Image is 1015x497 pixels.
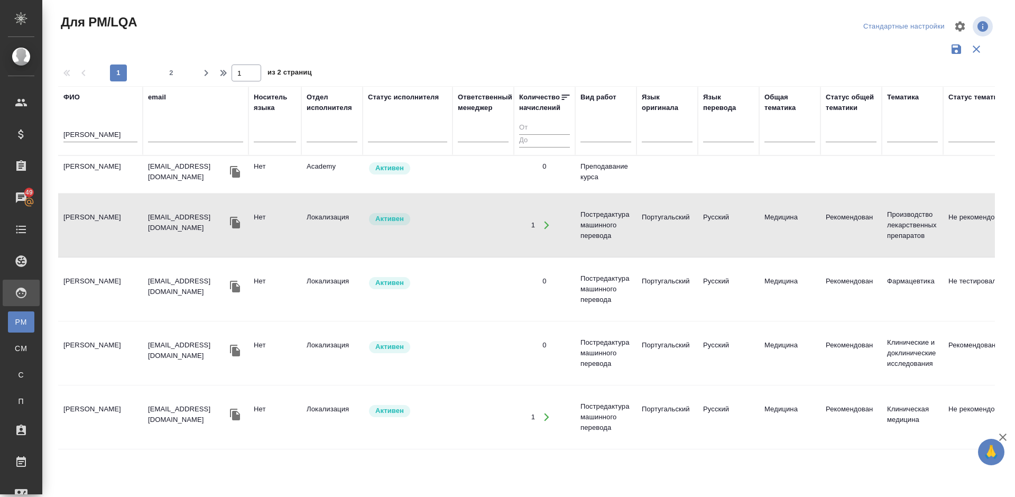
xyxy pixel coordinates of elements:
[148,340,227,361] p: [EMAIL_ADDRESS][DOMAIN_NAME]
[642,92,693,113] div: Язык оригинала
[248,156,301,193] td: Нет
[946,39,966,59] button: Сохранить фильтры
[882,271,943,308] td: Фармацевтика
[227,215,243,231] button: Скопировать
[148,161,227,182] p: [EMAIL_ADDRESS][DOMAIN_NAME]
[301,399,363,436] td: Локализация
[882,204,943,246] td: Производство лекарственных препаратов
[8,311,34,333] a: PM
[19,187,39,198] span: 49
[759,335,820,372] td: Медицина
[163,68,180,78] span: 2
[8,391,34,412] a: П
[58,14,137,31] span: Для PM/LQA
[636,335,698,372] td: Португальский
[536,407,557,428] button: Открыть работы
[63,92,80,103] div: ФИО
[58,271,143,308] td: [PERSON_NAME]
[227,407,243,422] button: Скопировать
[820,335,882,372] td: Рекомендован
[531,412,535,422] div: 1
[368,212,447,226] div: Рядовой исполнитель: назначай с учетом рейтинга
[826,92,876,113] div: Статус общей тематики
[698,335,759,372] td: Русский
[368,92,439,103] div: Статус исполнителя
[542,276,546,287] div: 0
[820,271,882,308] td: Рекомендован
[982,441,1000,463] span: 🙏
[861,19,947,35] div: split button
[248,399,301,436] td: Нет
[227,164,243,180] button: Скопировать
[519,122,570,135] input: От
[636,271,698,308] td: Португальский
[948,92,1005,103] div: Статус тематики
[301,271,363,308] td: Локализация
[542,340,546,351] div: 0
[759,271,820,308] td: Медицина
[947,14,973,39] span: Настроить таблицу
[973,16,995,36] span: Посмотреть информацию
[519,92,560,113] div: Количество начислений
[248,207,301,244] td: Нет
[575,156,636,193] td: Преподавание курса
[698,271,759,308] td: Русский
[163,65,180,81] button: 2
[307,92,357,113] div: Отдел исполнителя
[375,278,404,288] p: Активен
[301,156,363,193] td: Academy
[519,134,570,148] input: До
[458,92,512,113] div: Ответственный менеджер
[764,92,815,113] div: Общая тематика
[887,92,919,103] div: Тематика
[58,207,143,244] td: [PERSON_NAME]
[375,342,404,352] p: Активен
[148,276,227,297] p: [EMAIL_ADDRESS][DOMAIN_NAME]
[301,335,363,372] td: Локализация
[580,92,616,103] div: Вид работ
[978,439,1004,465] button: 🙏
[3,185,40,211] a: 49
[13,317,29,327] span: PM
[375,214,404,224] p: Активен
[882,399,943,436] td: Клиническая медицина
[882,332,943,374] td: Клинические и доклинические исследования
[58,335,143,372] td: [PERSON_NAME]
[227,279,243,294] button: Скопировать
[368,340,447,354] div: Рядовой исполнитель: назначай с учетом рейтинга
[542,161,546,172] div: 0
[368,276,447,290] div: Рядовой исполнитель: назначай с учетом рейтинга
[267,66,312,81] span: из 2 страниц
[759,399,820,436] td: Медицина
[248,335,301,372] td: Нет
[254,92,296,113] div: Носитель языка
[698,207,759,244] td: Русский
[531,220,535,231] div: 1
[248,271,301,308] td: Нет
[8,338,34,359] a: CM
[13,370,29,380] span: С
[759,207,820,244] td: Медицина
[13,343,29,354] span: CM
[575,332,636,374] td: Постредактура машинного перевода
[820,399,882,436] td: Рекомендован
[703,92,754,113] div: Язык перевода
[636,399,698,436] td: Португальский
[536,215,557,236] button: Открыть работы
[301,207,363,244] td: Локализация
[375,163,404,173] p: Активен
[820,207,882,244] td: Рекомендован
[368,161,447,176] div: Рядовой исполнитель: назначай с учетом рейтинга
[13,396,29,407] span: П
[636,207,698,244] td: Португальский
[8,364,34,385] a: С
[575,204,636,246] td: Постредактура машинного перевода
[698,399,759,436] td: Русский
[58,156,143,193] td: [PERSON_NAME]
[148,92,166,103] div: email
[575,268,636,310] td: Постредактура машинного перевода
[575,396,636,438] td: Постредактура машинного перевода
[966,39,986,59] button: Сбросить фильтры
[148,212,227,233] p: [EMAIL_ADDRESS][DOMAIN_NAME]
[148,404,227,425] p: [EMAIL_ADDRESS][DOMAIN_NAME]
